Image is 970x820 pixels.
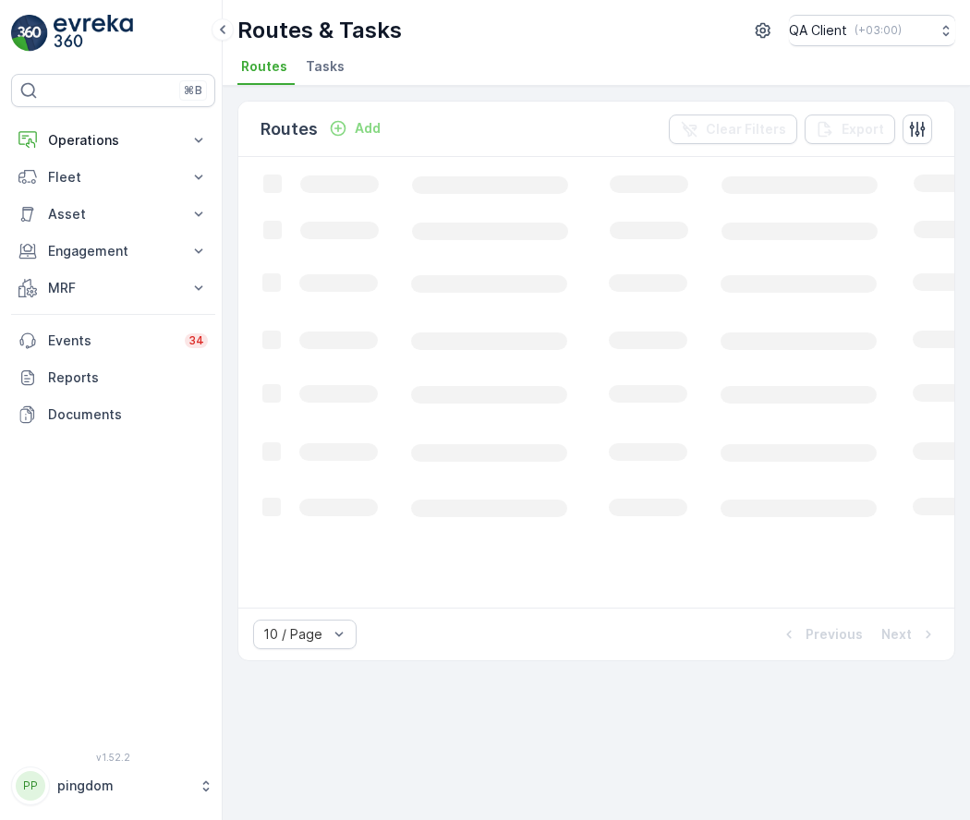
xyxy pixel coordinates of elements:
button: PPpingdom [11,766,215,805]
p: pingdom [57,777,189,795]
button: Export [805,115,895,144]
p: QA Client [789,21,847,40]
p: Fleet [48,168,178,187]
p: Events [48,332,174,350]
p: ( +03:00 ) [855,23,902,38]
p: Next [881,625,912,644]
img: logo [11,15,48,52]
p: Reports [48,368,208,387]
button: Clear Filters [669,115,797,144]
a: Reports [11,359,215,396]
button: Engagement [11,233,215,270]
p: MRF [48,279,178,297]
span: Routes [241,57,287,76]
button: Asset [11,196,215,233]
span: Tasks [306,57,345,76]
button: Operations [11,122,215,159]
button: Previous [778,623,865,645]
span: v 1.52.2 [11,752,215,763]
a: Documents [11,396,215,433]
a: Events34 [11,322,215,359]
button: MRF [11,270,215,307]
p: Documents [48,405,208,424]
p: Routes [261,116,318,142]
p: Clear Filters [706,120,786,139]
p: Routes & Tasks [237,16,402,45]
p: Previous [806,625,863,644]
img: logo_light-DOdMpM7g.png [54,15,133,52]
button: QA Client(+03:00) [789,15,955,46]
button: Fleet [11,159,215,196]
p: 34 [188,333,204,348]
p: ⌘B [184,83,202,98]
p: Export [842,120,884,139]
div: PP [16,771,45,801]
p: Operations [48,131,178,150]
p: Add [355,119,381,138]
button: Next [879,623,940,645]
button: Add [321,117,388,139]
p: Asset [48,205,178,223]
p: Engagement [48,242,178,260]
